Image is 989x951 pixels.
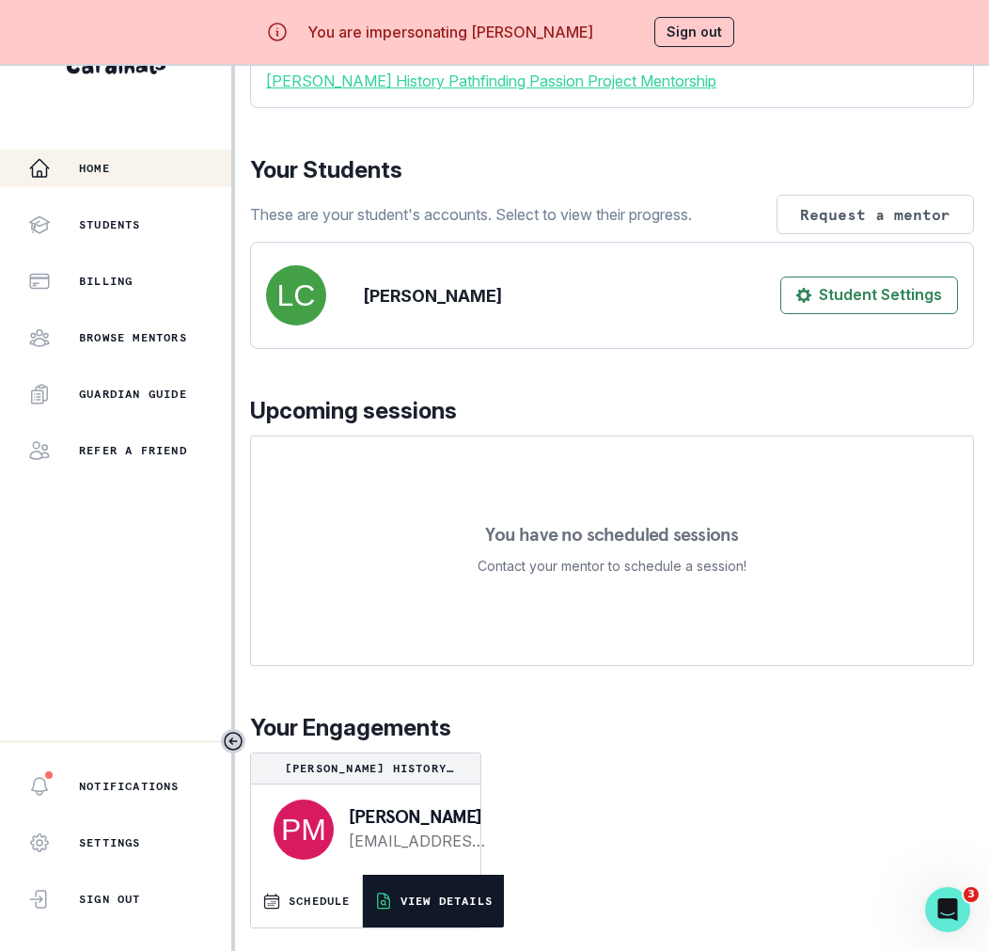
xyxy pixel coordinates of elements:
button: Toggle sidebar [221,729,245,753]
a: [EMAIL_ADDRESS][DOMAIN_NAME] [349,830,488,852]
p: [PERSON_NAME] [349,807,488,826]
p: Students [79,217,141,232]
p: Settings [79,835,141,850]
p: You have no scheduled sessions [485,525,738,544]
p: VIEW DETAILS [400,894,493,909]
p: SCHEDULE [289,894,351,909]
p: [PERSON_NAME] History Pathfinding Passion Project Mentorship [259,761,473,776]
button: Request a mentor [777,195,974,234]
p: Your Students [250,153,974,187]
iframe: Intercom live chat [925,887,970,932]
p: You are impersonating [PERSON_NAME] [307,21,593,43]
p: These are your student's accounts. Select to view their progress. [250,203,692,226]
p: Contact your mentor to schedule a session! [478,555,746,578]
button: SCHEDULE [251,875,362,927]
p: Refer a friend [79,443,187,458]
p: Home [79,161,110,176]
span: 3 [964,887,979,902]
p: [PERSON_NAME] [364,283,502,309]
button: VIEW DETAILS [363,875,504,927]
p: Notifications [79,779,180,794]
img: svg [274,800,334,860]
p: Billing [79,274,133,289]
p: Guardian Guide [79,387,187,402]
p: Sign Out [79,892,141,907]
a: [PERSON_NAME] History Pathfinding Passion Project Mentorship [266,70,958,92]
p: Upcoming sessions [250,394,974,428]
img: svg [266,265,326,325]
p: Your Engagements [250,711,974,745]
button: Sign out [654,17,734,47]
p: Browse Mentors [79,330,187,345]
button: Student Settings [780,277,958,314]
